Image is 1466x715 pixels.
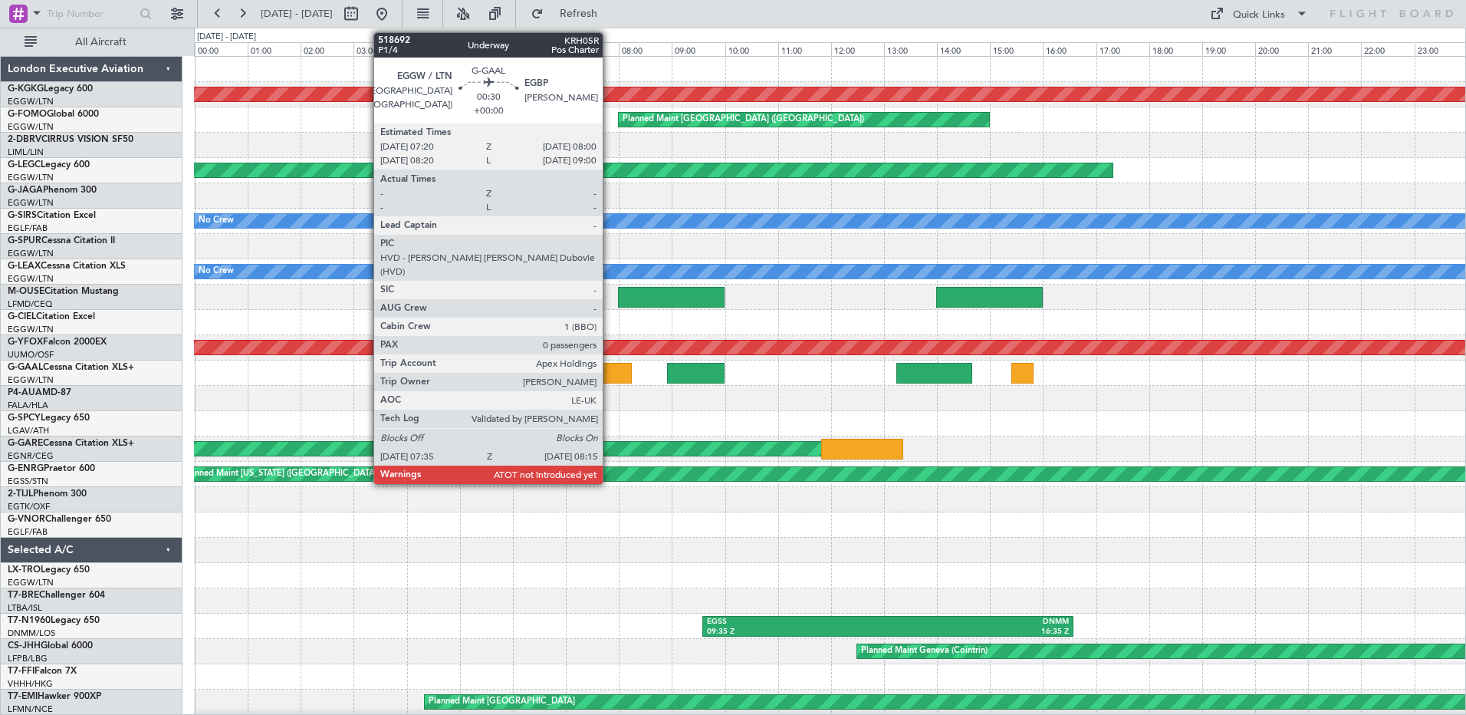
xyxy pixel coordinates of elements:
[8,172,54,183] a: EGGW/LTN
[8,248,54,259] a: EGGW/LTN
[566,42,619,56] div: 07:00
[8,515,45,524] span: G-VNOR
[8,197,54,209] a: EGGW/LTN
[8,84,44,94] span: G-KGKG
[8,678,53,690] a: VHHH/HKG
[40,37,162,48] span: All Aircraft
[8,262,41,271] span: G-LEAX
[884,42,937,56] div: 13:00
[8,298,52,310] a: LFMD/CEQ
[8,641,41,651] span: CS-JHH
[8,135,133,144] a: 2-DBRVCIRRUS VISION SF50
[8,312,95,321] a: G-CIELCitation Excel
[888,627,1069,638] div: 16:35 Z
[8,110,47,119] span: G-FOMO
[1202,2,1316,26] button: Quick Links
[8,526,48,538] a: EGLF/FAB
[172,463,380,486] div: Unplanned Maint [US_STATE] ([GEOGRAPHIC_DATA])
[248,42,301,56] div: 01:00
[1096,42,1149,56] div: 17:00
[1149,42,1202,56] div: 18:00
[8,147,44,158] a: LIML/LIN
[778,42,831,56] div: 11:00
[8,135,41,144] span: 2-DBRV
[8,591,39,600] span: T7-BRE
[8,489,33,499] span: 2-TIJL
[195,42,248,56] div: 00:00
[861,640,988,663] div: Planned Maint Geneva (Cointrin)
[8,363,134,372] a: G-GAALCessna Citation XLS+
[8,262,126,271] a: G-LEAXCessna Citation XLS
[707,627,888,638] div: 09:35 Z
[513,42,566,56] div: 06:00
[524,2,616,26] button: Refresh
[1043,42,1096,56] div: 16:00
[261,7,333,21] span: [DATE] - [DATE]
[8,450,54,462] a: EGNR/CEG
[199,260,234,283] div: No Crew
[937,42,990,56] div: 14:00
[8,439,134,448] a: G-GARECessna Citation XLS+
[407,42,460,56] div: 04:00
[8,641,93,651] a: CS-JHHGlobal 6000
[1255,42,1308,56] div: 20:00
[8,186,43,195] span: G-JAGA
[8,414,41,423] span: G-SPCY
[8,667,77,676] a: T7-FFIFalcon 7X
[8,363,43,372] span: G-GAAL
[547,8,611,19] span: Refresh
[8,236,41,245] span: G-SPUR
[8,374,54,386] a: EGGW/LTN
[8,692,38,701] span: T7-EMI
[8,464,44,473] span: G-ENRG
[623,108,864,131] div: Planned Maint [GEOGRAPHIC_DATA] ([GEOGRAPHIC_DATA])
[8,400,48,411] a: FALA/HLA
[8,692,101,701] a: T7-EMIHawker 900XP
[199,209,234,232] div: No Crew
[8,211,37,220] span: G-SIRS
[8,667,35,676] span: T7-FFI
[8,349,54,361] a: UUMO/OSF
[429,690,575,713] div: Planned Maint [GEOGRAPHIC_DATA]
[8,287,119,296] a: M-OUSECitation Mustang
[17,30,166,54] button: All Aircraft
[8,439,43,448] span: G-GARE
[8,616,100,625] a: T7-N1960Legacy 650
[8,211,96,220] a: G-SIRSCitation Excel
[8,388,71,397] a: P4-AUAMD-87
[8,591,105,600] a: T7-BREChallenger 604
[8,565,41,575] span: LX-TRO
[8,476,48,487] a: EGSS/STN
[8,703,53,715] a: LFMN/NCE
[8,186,97,195] a: G-JAGAPhenom 300
[8,577,54,588] a: EGGW/LTN
[8,84,93,94] a: G-KGKGLegacy 600
[1233,8,1285,23] div: Quick Links
[353,42,406,56] div: 03:00
[831,42,884,56] div: 12:00
[8,121,54,133] a: EGGW/LTN
[8,388,42,397] span: P4-AUA
[8,653,48,664] a: LFPB/LBG
[707,617,888,628] div: EGSS
[8,501,50,512] a: EGTK/OXF
[8,602,42,614] a: LTBA/ISL
[460,42,513,56] div: 05:00
[990,42,1043,56] div: 15:00
[8,464,95,473] a: G-ENRGPraetor 600
[8,287,44,296] span: M-OUSE
[8,628,55,639] a: DNMM/LOS
[1202,42,1255,56] div: 19:00
[725,42,778,56] div: 10:00
[1308,42,1361,56] div: 21:00
[8,160,90,170] a: G-LEGCLegacy 600
[8,160,41,170] span: G-LEGC
[8,222,48,234] a: EGLF/FAB
[197,31,256,44] div: [DATE] - [DATE]
[8,616,51,625] span: T7-N1960
[301,42,353,56] div: 02:00
[8,565,90,575] a: LX-TROLegacy 650
[888,617,1069,628] div: DNMM
[8,515,111,524] a: G-VNORChallenger 650
[619,42,672,56] div: 08:00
